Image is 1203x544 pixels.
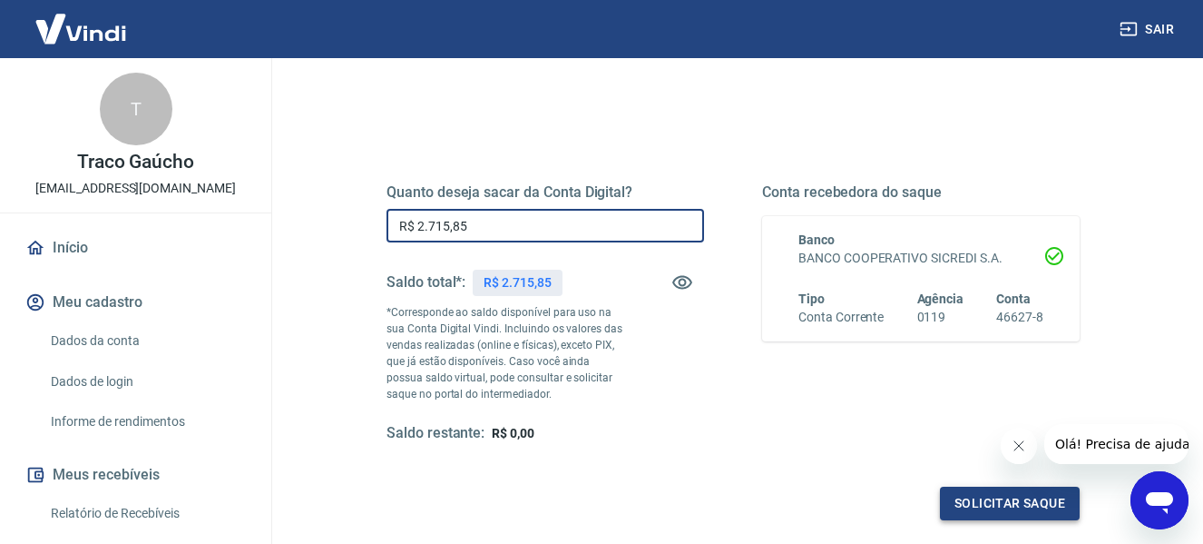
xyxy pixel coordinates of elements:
[492,426,534,440] span: R$ 0,00
[1130,471,1188,529] iframe: Botão para abrir a janela de mensagens
[22,1,140,56] img: Vindi
[100,73,172,145] div: T
[917,292,964,306] span: Agência
[11,13,152,27] span: Olá! Precisa de ajuda?
[1001,428,1037,464] iframe: Fechar mensagem
[940,487,1080,520] button: Solicitar saque
[484,273,551,292] p: R$ 2.715,85
[386,424,484,443] h5: Saldo restante:
[44,495,249,532] a: Relatório de Recebíveis
[44,363,249,401] a: Dados de login
[798,292,825,306] span: Tipo
[996,292,1031,306] span: Conta
[798,249,1043,268] h6: BANCO COOPERATIVO SICREDI S.A.
[798,232,835,247] span: Banco
[996,308,1043,327] h6: 46627-8
[1116,13,1181,46] button: Sair
[22,282,249,322] button: Meu cadastro
[44,322,249,360] a: Dados da conta
[386,183,704,202] h5: Quanto deseja sacar da Conta Digital?
[1044,424,1188,464] iframe: Mensagem da empresa
[22,228,249,268] a: Início
[77,153,194,172] p: Traco Gaúcho
[798,308,884,327] h6: Conta Corrente
[386,304,625,402] p: *Corresponde ao saldo disponível para uso na sua Conta Digital Vindi. Incluindo os valores das ve...
[762,183,1080,202] h5: Conta recebedora do saque
[386,273,465,292] h5: Saldo total*:
[22,455,249,495] button: Meus recebíveis
[917,308,964,327] h6: 0119
[35,179,236,198] p: [EMAIL_ADDRESS][DOMAIN_NAME]
[44,403,249,440] a: Informe de rendimentos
